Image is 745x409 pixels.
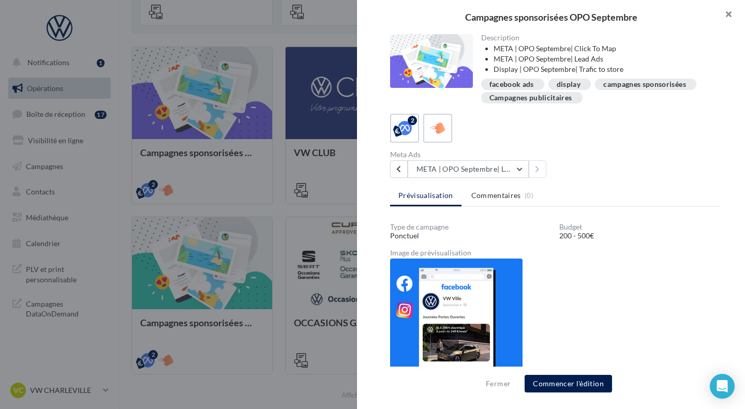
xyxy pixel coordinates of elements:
li: META | OPO Septembre| Click To Map [494,43,712,54]
div: Budget [559,223,720,231]
div: Ponctuel [390,231,551,241]
div: Campagnes sponsorisées OPO Septembre [374,12,728,22]
div: Campagnes publicitaires [489,94,572,102]
div: facebook ads [489,81,534,88]
button: Fermer [482,377,515,390]
li: META | OPO Septembre| Lead Ads [494,54,712,64]
div: 200 - 500€ [559,231,720,241]
div: display [557,81,580,88]
button: Commencer l'édition [525,375,612,392]
div: Description [481,34,712,41]
div: Type de campagne [390,223,551,231]
span: Commentaires [471,190,521,201]
div: Image de prévisualisation [390,249,720,256]
div: Open Intercom Messenger [710,374,735,399]
div: 2 [408,116,417,125]
div: Meta Ads [390,151,551,158]
div: campagnes sponsorisées [603,81,686,88]
span: (0) [525,191,533,200]
li: Display | OPO Septembre| Trafic to store [494,64,712,74]
img: 2821926b96a6c347e8d9c8e490a3b8c0.png [390,259,523,374]
button: META | OPO Septembre| Lead Ads [408,160,529,178]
